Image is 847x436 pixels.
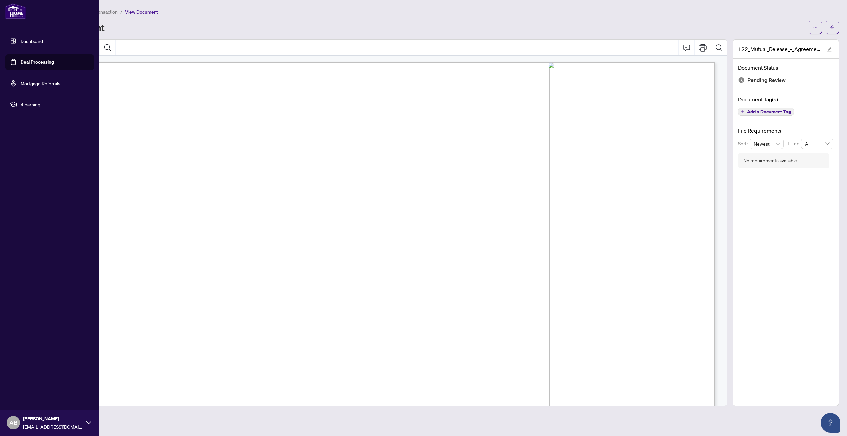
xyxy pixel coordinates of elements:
[120,8,122,16] li: /
[805,139,829,149] span: All
[9,418,18,427] span: AB
[738,127,833,135] h4: File Requirements
[21,38,43,44] a: Dashboard
[821,413,840,433] button: Open asap
[738,77,745,83] img: Document Status
[754,139,780,149] span: Newest
[827,47,832,52] span: edit
[788,140,801,147] p: Filter:
[125,9,158,15] span: View Document
[5,3,26,19] img: logo
[21,59,54,65] a: Deal Processing
[747,109,791,114] span: Add a Document Tag
[82,9,118,15] span: View Transaction
[23,423,83,430] span: [EMAIL_ADDRESS][DOMAIN_NAME]
[21,101,89,108] span: rLearning
[738,45,821,53] span: 122_Mutual_Release_-_Agreement_of_Purchase_and_Sale_-_Pro EXECUTED.pdf
[738,64,833,72] h4: Document Status
[830,25,835,30] span: arrow-left
[741,110,744,113] span: plus
[743,157,797,164] div: No requirements available
[738,96,833,103] h4: Document Tag(s)
[23,415,83,422] span: [PERSON_NAME]
[747,76,786,85] span: Pending Review
[738,140,750,147] p: Sort:
[21,80,60,86] a: Mortgage Referrals
[738,108,794,116] button: Add a Document Tag
[813,25,818,30] span: ellipsis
